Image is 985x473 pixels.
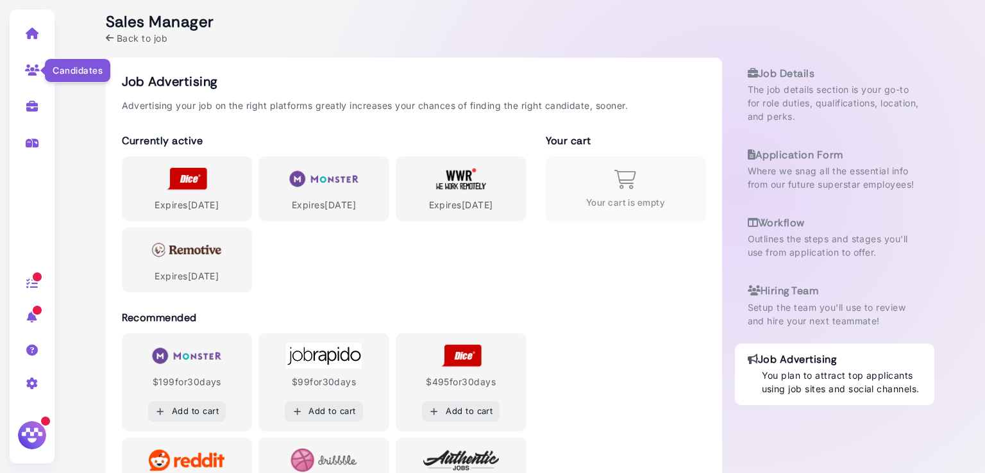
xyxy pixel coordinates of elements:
div: Your cart is empty [546,156,706,222]
img: Authentic Jobs [423,447,499,473]
img: Remotive [149,237,224,263]
h2: Job Advertising [122,74,628,89]
div: Expires [DATE] [268,198,380,212]
img: Monster [149,343,224,369]
p: Where we snag all the essential info from our future superstar employees! [748,164,922,191]
span: Back to job [117,31,167,45]
img: Reddit [149,447,224,473]
img: JobRapido [286,343,362,369]
div: $ 495 for 30 days [405,375,517,388]
img: Dribbble [286,447,362,473]
div: Expires [DATE] [131,198,243,212]
p: Setup the team you'll use to review and hire your next teammate! [748,301,922,328]
div: Add to cart [429,405,493,419]
h3: Your cart [546,135,591,147]
div: Add to cart [292,405,356,419]
h3: Currently active [122,135,526,147]
h3: Job Advertising [748,353,922,365]
div: Expires [DATE] [405,198,517,212]
img: Monster [286,166,362,192]
p: You plan to attract top applicants using job sites and social channels. [762,369,922,395]
div: Candidates [44,58,111,83]
img: Megan [16,419,48,451]
img: Dice [423,343,499,369]
h3: Recommended [122,311,526,324]
div: $ 199 for 30 days [131,375,243,388]
div: $ 99 for 30 days [268,375,380,388]
h2: Sales Manager [106,13,214,31]
button: Add to cart [285,401,363,422]
img: We Work Remotely [423,166,499,192]
h3: Application Form [748,149,922,161]
div: Add to cart [155,405,219,419]
div: Expires [DATE] [131,269,243,283]
p: Advertising your job on the right platforms greatly increases your chances of finding the right c... [122,99,628,112]
h3: Job Details [748,67,922,79]
img: Dice [149,166,224,192]
h3: Workflow [748,217,922,229]
a: Candidates [12,53,53,86]
p: The job details section is your go-to for role duties, qualifications, location, and perks. [748,83,922,123]
button: Add to cart [422,401,500,422]
h3: Hiring Team [748,285,922,297]
button: Add to cart [148,401,226,422]
p: Outlines the steps and stages you'll use from application to offer. [748,232,922,259]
